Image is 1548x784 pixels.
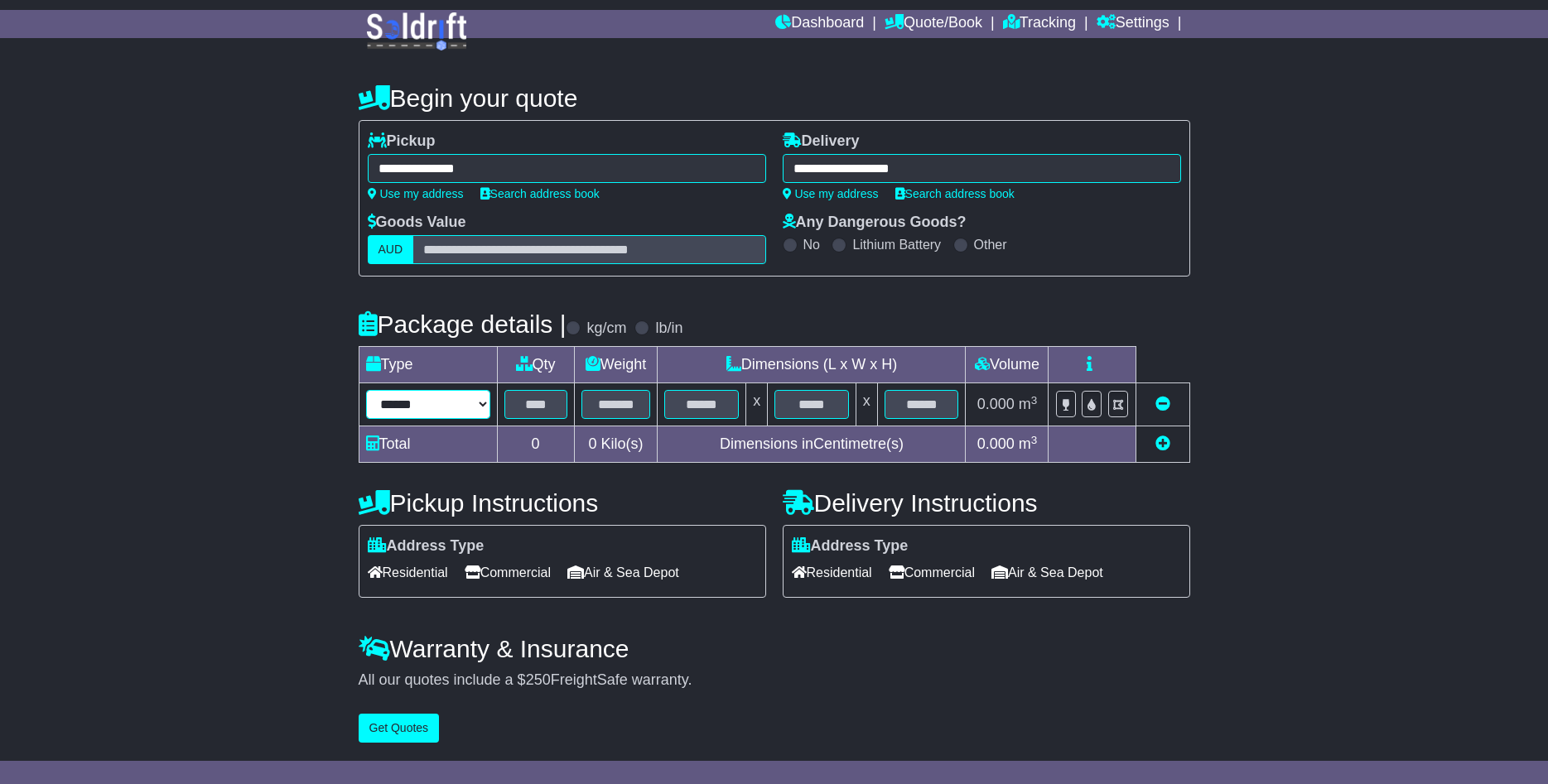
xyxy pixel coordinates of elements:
label: No [803,237,820,253]
label: Address Type [792,537,909,556]
sup: 3 [1031,434,1038,446]
h4: Begin your quote [359,84,1190,112]
label: Goods Value [368,214,466,232]
a: Dashboard [775,10,864,38]
label: Other [974,237,1007,253]
label: Pickup [368,132,436,151]
td: Kilo(s) [574,426,658,463]
h4: Delivery Instructions [783,489,1190,517]
a: Search address book [895,187,1015,200]
label: Any Dangerous Goods? [783,214,967,232]
span: Commercial [465,560,551,585]
td: Total [359,426,497,463]
a: Use my address [368,187,464,200]
td: Volume [966,347,1049,383]
a: Settings [1097,10,1169,38]
label: Delivery [783,132,860,151]
td: Dimensions (L x W x H) [658,347,966,383]
button: Get Quotes [359,714,440,743]
span: 0.000 [977,435,1015,452]
span: m [1019,396,1038,412]
a: Add new item [1155,435,1170,452]
span: Residential [368,560,448,585]
sup: 3 [1031,394,1038,406]
h4: Pickup Instructions [359,489,766,517]
td: Qty [497,347,574,383]
h4: Warranty & Insurance [359,635,1190,662]
td: Dimensions in Centimetre(s) [658,426,966,463]
span: Air & Sea Depot [991,560,1103,585]
label: AUD [368,235,414,264]
label: lb/in [655,320,682,338]
td: x [856,383,877,426]
div: All our quotes include a $ FreightSafe warranty. [359,671,1190,690]
td: Weight [574,347,658,383]
span: 0.000 [977,396,1015,412]
span: Air & Sea Depot [567,560,679,585]
span: 0 [588,435,596,452]
a: Quote/Book [885,10,982,38]
span: Commercial [889,560,975,585]
label: Address Type [368,537,485,556]
td: Type [359,347,497,383]
a: Use my address [783,187,879,200]
span: 250 [526,671,551,688]
a: Remove this item [1155,396,1170,412]
span: Residential [792,560,872,585]
td: x [746,383,768,426]
a: Search address book [480,187,600,200]
a: Tracking [1003,10,1076,38]
label: Lithium Battery [852,237,941,253]
td: 0 [497,426,574,463]
h4: Package details | [359,310,567,338]
span: m [1019,435,1038,452]
label: kg/cm [586,320,626,338]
